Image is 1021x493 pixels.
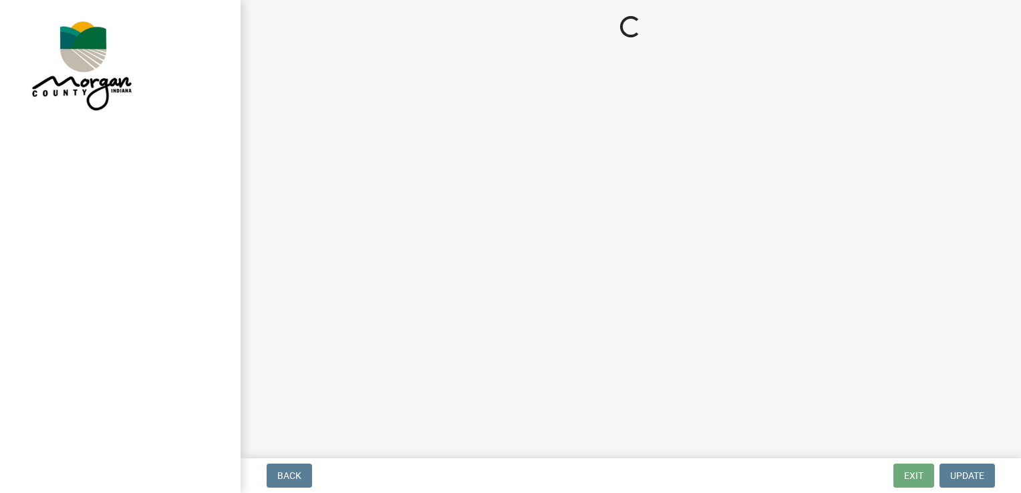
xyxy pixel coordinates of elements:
span: Back [277,470,301,481]
img: Morgan County, Indiana [27,14,134,114]
button: Update [939,464,995,488]
span: Update [950,470,984,481]
button: Exit [893,464,934,488]
button: Back [267,464,312,488]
